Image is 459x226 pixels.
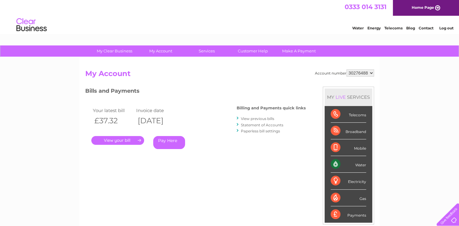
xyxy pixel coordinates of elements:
[331,106,366,123] div: Telecoms
[325,88,372,106] div: MY SERVICES
[85,87,306,97] h3: Bills and Payments
[153,136,185,149] a: Pay Here
[182,45,232,57] a: Services
[334,94,347,100] div: LIVE
[367,26,381,30] a: Energy
[136,45,186,57] a: My Account
[331,139,366,156] div: Mobile
[85,69,374,81] h2: My Account
[384,26,403,30] a: Telecoms
[331,190,366,206] div: Gas
[419,26,434,30] a: Contact
[16,16,47,34] img: logo.png
[352,26,364,30] a: Water
[91,136,144,145] a: .
[228,45,278,57] a: Customer Help
[331,156,366,173] div: Water
[331,206,366,223] div: Payments
[241,116,274,121] a: View previous bills
[91,106,135,115] td: Your latest bill
[331,123,366,139] div: Broadband
[274,45,324,57] a: Make A Payment
[89,45,140,57] a: My Clear Business
[86,3,373,29] div: Clear Business is a trading name of Verastar Limited (registered in [GEOGRAPHIC_DATA] No. 3667643...
[237,106,306,110] h4: Billing and Payments quick links
[135,115,178,127] th: [DATE]
[241,123,283,127] a: Statement of Accounts
[315,69,374,77] div: Account number
[331,173,366,189] div: Electricity
[439,26,453,30] a: Log out
[135,106,178,115] td: Invoice date
[345,3,386,11] a: 0333 014 3131
[406,26,415,30] a: Blog
[91,115,135,127] th: £37.32
[241,129,280,133] a: Paperless bill settings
